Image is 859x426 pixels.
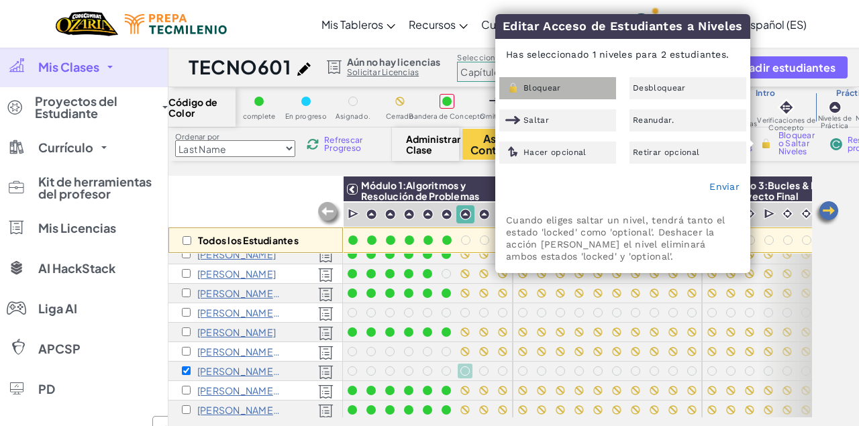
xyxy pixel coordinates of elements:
[385,209,396,220] img: IconPracticeLevel.svg
[324,136,366,152] span: Refrescar Progreso
[386,113,414,120] span: Cerrado
[361,179,479,202] span: Módulo 1:Algoritmos y Resolución de Problemas
[197,346,281,357] p: Paola Paz s
[315,6,402,42] a: Mis Tableros
[198,235,299,246] p: Todos los Estudiantes
[623,3,729,45] a: Mi Cuenta
[457,52,571,63] label: Seleccionar Capítulo
[630,13,652,36] img: avatar
[197,268,276,279] p: Pablo Gomez M
[285,113,327,120] span: En progreso
[506,214,740,262] p: Cuando eliges saltar un nivel, tendrá tanto el estado 'locked' como 'optional'. Deshacer la acció...
[406,134,446,155] span: Administrar Clase
[318,404,334,419] img: Licensed
[737,6,813,42] a: español (ES)
[757,117,815,131] span: Verificaciones de Concepto
[318,326,334,341] img: Licensed
[38,222,116,234] span: Mis Licencias
[336,113,370,120] span: Asignado.
[460,209,471,220] img: IconPracticeLevel.svg
[347,56,441,67] span: Aún no hay licencias
[403,209,415,220] img: IconPracticeLevel.svg
[633,116,674,124] span: Reanudar.
[197,366,281,376] p: Andrea AvilaS S
[316,201,343,227] img: Arrow_Left_Inactive.png
[189,54,291,80] h1: TECNO601
[777,98,796,117] img: IconInteractive.svg
[35,95,154,119] span: Proyectos del Estudiante
[409,113,485,120] span: Bandera de Concepto
[633,84,686,92] span: Desbloquear
[402,6,474,42] a: Recursos
[38,262,115,274] span: AI HackStack
[815,115,854,129] span: Niveles de Práctica
[366,209,377,220] img: IconPracticeLevel.svg
[318,307,334,321] img: Licensed
[348,207,360,221] img: IconCutscene.svg
[318,384,334,399] img: Licensed
[736,62,836,73] span: Añadir estudiantes
[489,98,499,103] img: IconSkippedLevel.svg
[38,303,77,315] span: Liga AI
[505,114,521,126] img: IconSkippedLevel.svg
[505,82,521,94] img: IconLock.svg
[495,14,750,39] h3: Editar Acceso de Estudiantes a Niveles
[474,6,546,42] a: Currículo
[759,138,773,150] img: IconLock.svg
[197,307,281,318] p: Maithe Saucedo O
[724,56,848,78] button: Añadir estudiantes
[243,113,276,120] span: complete
[318,248,334,263] img: Licensed
[175,131,295,142] label: Ordenar por
[56,10,118,38] img: Home
[168,97,236,118] span: Código de Color
[781,207,794,220] img: IconCinematic.svg
[318,365,334,380] img: Licensed
[318,345,334,360] img: Licensed
[764,207,776,221] img: IconCutscene.svg
[709,181,740,192] a: Enviar
[828,101,842,114] img: IconPracticeLevel.svg
[441,209,452,220] img: IconPracticeLevel.svg
[318,268,334,282] img: Licensed
[744,17,807,32] span: español (ES)
[523,116,549,124] span: Saltar
[38,176,159,200] span: Kit de herramientas del profesor
[523,84,561,92] span: Bloquear
[38,61,99,73] span: Mis Clases
[297,62,311,76] img: iconPencil.svg
[38,142,93,154] span: Currículo
[318,287,334,302] img: Licensed
[197,288,281,299] p: Leonardo Salazar N
[347,67,441,78] a: Solicitar Licencias
[523,148,587,156] span: Hacer opcional
[197,327,276,337] p: Diego García Q
[56,10,118,38] a: Ozaria by CodeCombat logo
[321,17,383,32] span: Mis Tableros
[197,249,276,260] p: Iker Rojas J
[462,129,540,160] button: Asigna Contenido.
[813,200,840,227] img: Arrow_Left.png
[422,209,434,220] img: IconPracticeLevel.svg
[480,113,508,120] span: Omitido
[496,38,750,70] p: Has seleccionado 1 niveles para 2 estudiantes.
[197,385,281,396] p: Andrea.R. S
[125,14,227,34] img: Tecmilenio logo
[633,148,699,156] span: Retirar opcional
[800,207,813,220] img: IconCinematic.svg
[481,17,527,32] span: Currículo
[478,209,490,220] img: IconPracticeLevel.svg
[830,138,842,150] img: IconReset.svg
[505,146,521,158] img: IconOptionalLevel.svg
[409,17,456,32] span: Recursos
[307,138,319,150] img: IconReload.svg
[197,405,281,415] p: Daniel Mendoza Robles S
[715,88,816,99] h3: Intro
[778,131,818,156] span: Bloquear o Saltar Niveles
